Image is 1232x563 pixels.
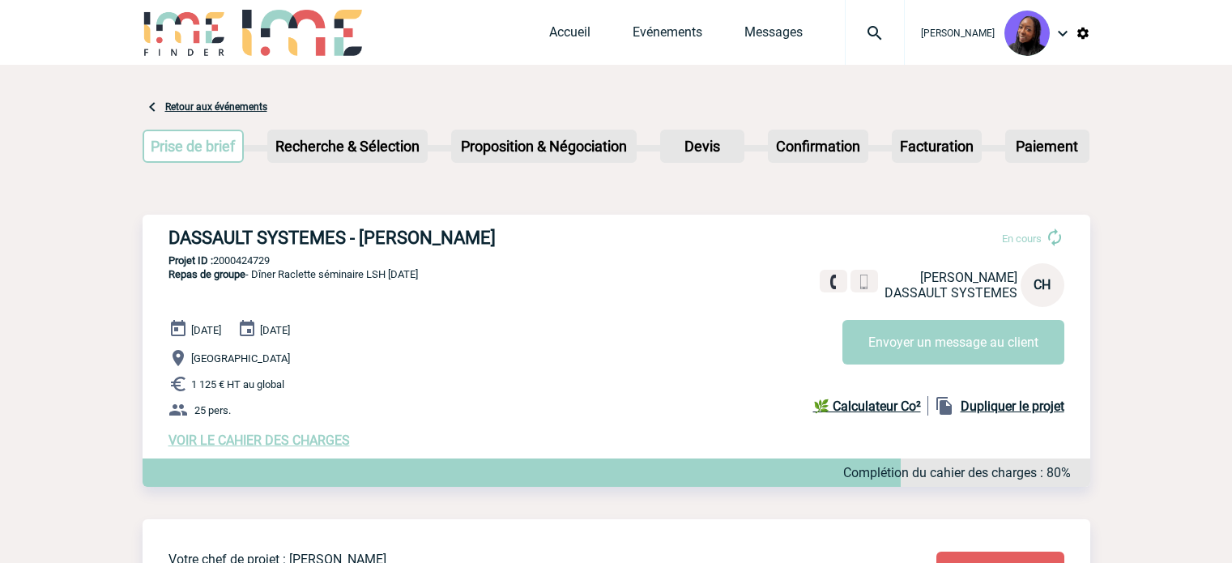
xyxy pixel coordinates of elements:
[143,254,1090,267] p: 2000424729
[633,24,702,47] a: Evénements
[168,268,245,280] span: Repas de groupe
[168,433,350,448] a: VOIR LE CAHIER DES CHARGES
[744,24,803,47] a: Messages
[168,254,213,267] b: Projet ID :
[191,378,284,390] span: 1 125 € HT au global
[1002,232,1042,245] span: En cours
[144,131,243,161] p: Prise de brief
[885,285,1017,301] span: DASSAULT SYSTEMES
[826,275,841,289] img: fixe.png
[453,131,635,161] p: Proposition & Négociation
[769,131,867,161] p: Confirmation
[893,131,980,161] p: Facturation
[191,352,290,365] span: [GEOGRAPHIC_DATA]
[165,101,267,113] a: Retour aux événements
[549,24,590,47] a: Accueil
[662,131,743,161] p: Devis
[813,399,921,414] b: 🌿 Calculateur Co²
[269,131,426,161] p: Recherche & Sélection
[143,10,227,56] img: IME-Finder
[920,270,1017,285] span: [PERSON_NAME]
[857,275,872,289] img: portable.png
[168,228,654,248] h3: DASSAULT SYSTEMES - [PERSON_NAME]
[260,324,290,336] span: [DATE]
[1004,11,1050,56] img: 131349-0.png
[194,404,231,416] span: 25 pers.
[813,396,928,416] a: 🌿 Calculateur Co²
[1034,277,1051,292] span: CH
[921,28,995,39] span: [PERSON_NAME]
[842,320,1064,365] button: Envoyer un message au client
[191,324,221,336] span: [DATE]
[168,268,418,280] span: - Dîner Raclette séminaire LSH [DATE]
[961,399,1064,414] b: Dupliquer le projet
[935,396,954,416] img: file_copy-black-24dp.png
[1007,131,1088,161] p: Paiement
